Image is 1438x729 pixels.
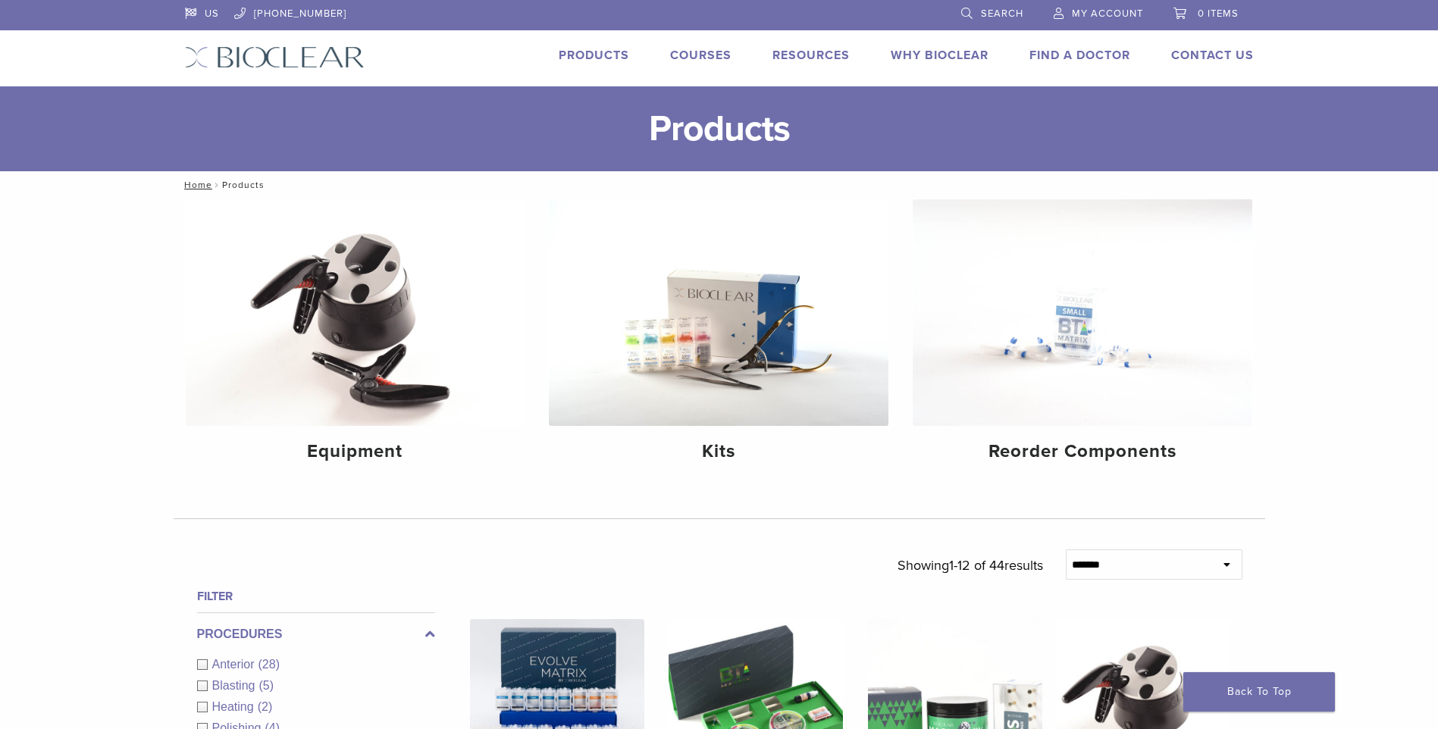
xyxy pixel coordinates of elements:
span: Anterior [212,658,258,671]
span: / [212,181,222,189]
a: Courses [670,48,732,63]
label: Procedures [197,625,435,643]
a: Find A Doctor [1029,48,1130,63]
h4: Kits [561,438,876,465]
img: Bioclear [185,46,365,68]
img: Kits [549,199,888,426]
img: Equipment [186,199,525,426]
a: Back To Top [1183,672,1335,712]
a: Equipment [186,199,525,475]
h4: Reorder Components [925,438,1240,465]
a: Home [180,180,212,190]
span: (2) [258,700,273,713]
span: Blasting [212,679,259,692]
p: Showing results [898,549,1043,581]
span: (28) [258,658,280,671]
a: Reorder Components [913,199,1252,475]
h4: Filter [197,587,435,605]
nav: Products [174,171,1265,199]
a: Kits [549,199,888,475]
a: Resources [772,48,850,63]
span: Search [981,8,1023,20]
span: 1-12 of 44 [949,557,1004,574]
span: (5) [258,679,274,692]
a: Contact Us [1171,48,1254,63]
span: Heating [212,700,258,713]
img: Reorder Components [913,199,1252,426]
a: Why Bioclear [891,48,988,63]
span: My Account [1072,8,1143,20]
a: Products [559,48,629,63]
span: 0 items [1198,8,1239,20]
h4: Equipment [198,438,513,465]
